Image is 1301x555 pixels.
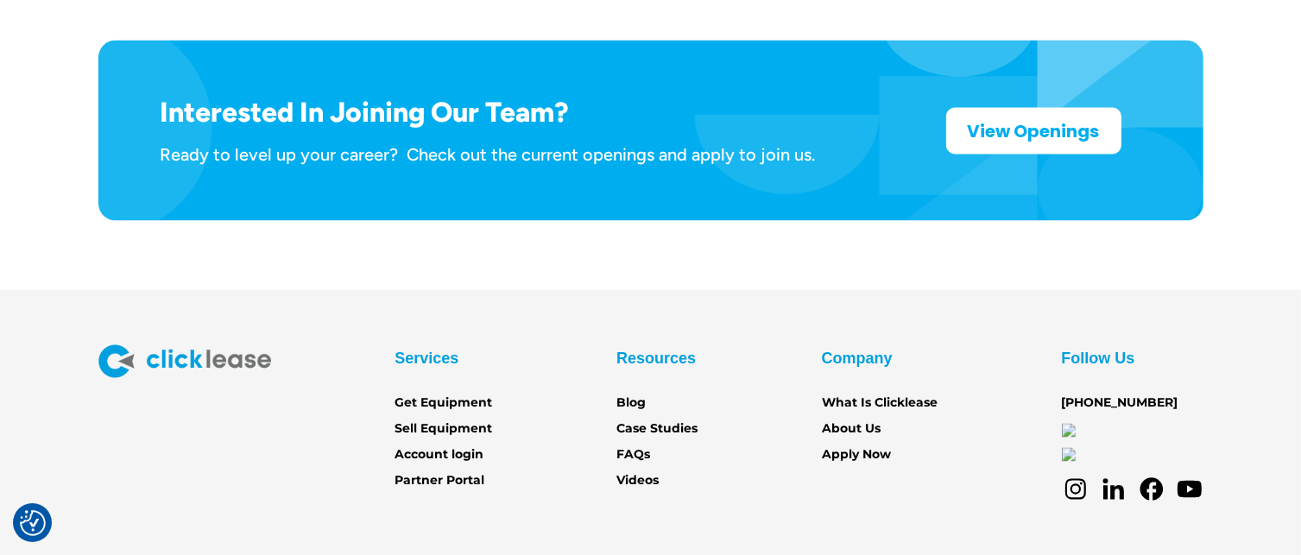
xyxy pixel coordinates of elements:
[20,510,46,536] img: Revisit consent button
[822,345,893,373] div: Company
[616,446,650,465] a: FAQs
[822,446,891,465] a: Apply Now
[822,394,938,413] a: What Is Clicklease
[1062,448,1076,462] img: call.png
[161,143,816,166] div: Ready to level up your career? Check out the current openings and apply to join us.
[616,472,659,491] a: Videos
[616,420,698,439] a: Case Studies
[395,446,483,465] a: Account login
[946,108,1121,155] a: View Openings
[161,96,816,129] h1: Interested In Joining Our Team?
[822,420,881,439] a: About Us
[1062,424,1076,438] img: contact.png
[395,345,458,373] div: Services
[20,510,46,536] button: Consent Preferences
[395,472,484,491] a: Partner Portal
[395,420,492,439] a: Sell Equipment
[395,394,492,413] a: Get Equipment
[1062,445,1076,462] a: Make a call in Aloware
[1062,394,1178,413] a: [PHONE_NUMBER]
[1062,345,1135,373] div: Follow Us
[968,119,1100,143] strong: View Openings
[616,345,696,373] div: Resources
[616,394,646,413] a: Blog
[1062,420,1076,438] a: Open contact in Aloware
[98,345,271,378] img: Clicklease logo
